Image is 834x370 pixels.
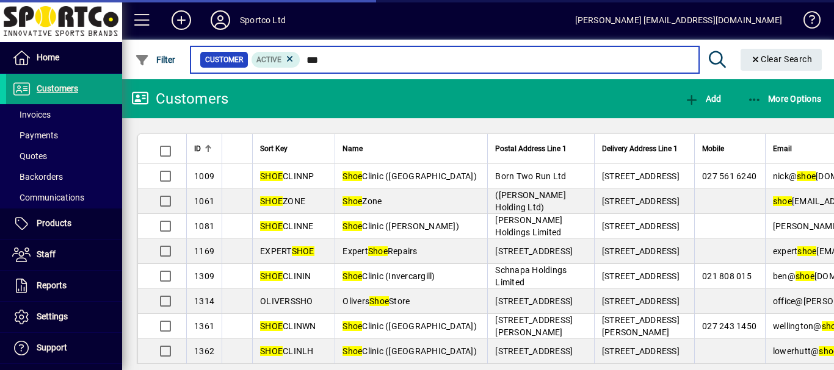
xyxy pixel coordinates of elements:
[602,271,680,281] span: [STREET_ADDRESS]
[495,215,562,237] span: [PERSON_NAME] Holdings Limited
[343,221,459,231] span: Clinic ([PERSON_NAME])
[260,221,283,231] em: SHOE
[162,9,201,31] button: Add
[495,190,566,212] span: ([PERSON_NAME] Holding Ltd)
[6,240,122,270] a: Staff
[260,221,314,231] span: CLINNE
[12,110,51,119] span: Invoices
[369,296,389,306] em: Shoe
[773,142,792,155] span: Email
[602,142,678,155] span: Delivery Address Line 1
[135,55,176,65] span: Filter
[602,171,680,181] span: [STREET_ADDRESS]
[6,271,122,301] a: Reports
[194,196,214,206] span: 1061
[6,146,122,166] a: Quotes
[343,346,362,356] em: Shoe
[6,302,122,332] a: Settings
[702,142,758,155] div: Mobile
[684,94,721,104] span: Add
[37,343,67,352] span: Support
[12,130,58,140] span: Payments
[602,346,680,356] span: [STREET_ADDRESS]
[495,142,567,155] span: Postal Address Line 1
[343,196,382,206] span: Zone
[747,94,822,104] span: More Options
[773,196,792,206] em: shoe
[37,218,71,228] span: Products
[194,246,214,256] span: 1169
[260,171,314,181] span: CLINNP
[702,142,724,155] span: Mobile
[343,271,362,281] em: Shoe
[37,311,68,321] span: Settings
[495,346,573,356] span: [STREET_ADDRESS]
[343,271,435,281] span: Clinic (Invercargill)
[6,208,122,239] a: Products
[343,296,410,306] span: Olivers Store
[37,84,78,93] span: Customers
[292,246,314,256] em: SHOE
[12,172,63,182] span: Backorders
[343,171,362,181] em: Shoe
[797,246,816,256] em: shoe
[194,271,214,281] span: 1309
[201,9,240,31] button: Profile
[12,151,47,161] span: Quotes
[194,142,201,155] span: ID
[495,171,566,181] span: Born Two Run Ltd
[205,54,243,66] span: Customer
[260,346,283,356] em: SHOE
[194,346,214,356] span: 1362
[260,346,314,356] span: CLINLH
[194,171,214,181] span: 1009
[702,271,752,281] span: 021 808 015
[260,321,316,331] span: CLINWN
[12,193,84,202] span: Communications
[343,321,362,331] em: Shoe
[368,246,388,256] em: Shoe
[6,166,122,187] a: Backorders
[343,221,362,231] em: Shoe
[6,125,122,146] a: Payments
[37,249,56,259] span: Staff
[343,346,477,356] span: Clinic ([GEOGRAPHIC_DATA])
[260,246,314,256] span: EXPERT
[602,196,680,206] span: [STREET_ADDRESS]
[6,187,122,208] a: Communications
[495,246,573,256] span: [STREET_ADDRESS]
[194,142,214,155] div: ID
[260,196,283,206] em: SHOE
[794,2,819,42] a: Knowledge Base
[194,221,214,231] span: 1081
[343,142,363,155] span: Name
[260,271,311,281] span: CLININ
[37,280,67,290] span: Reports
[37,52,59,62] span: Home
[343,196,362,206] em: Shoe
[343,321,477,331] span: Clinic ([GEOGRAPHIC_DATA])
[343,171,477,181] span: Clinic ([GEOGRAPHIC_DATA])
[796,271,814,281] em: shoe
[343,142,480,155] div: Name
[797,171,816,181] em: shoe
[602,246,680,256] span: [STREET_ADDRESS]
[495,265,567,287] span: Schnapa Holdings Limited
[575,10,782,30] div: [PERSON_NAME] [EMAIL_ADDRESS][DOMAIN_NAME]
[6,333,122,363] a: Support
[260,271,283,281] em: SHOE
[602,315,680,337] span: [STREET_ADDRESS][PERSON_NAME]
[260,196,305,206] span: ZONE
[744,88,825,110] button: More Options
[131,89,228,109] div: Customers
[260,142,288,155] span: Sort Key
[252,52,300,68] mat-chip: Activation Status: Active
[495,315,573,337] span: [STREET_ADDRESS][PERSON_NAME]
[681,88,724,110] button: Add
[260,296,313,306] span: OLIVERSSHO
[741,49,822,71] button: Clear
[260,321,283,331] em: SHOE
[256,55,281,64] span: Active
[132,49,179,71] button: Filter
[750,54,813,64] span: Clear Search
